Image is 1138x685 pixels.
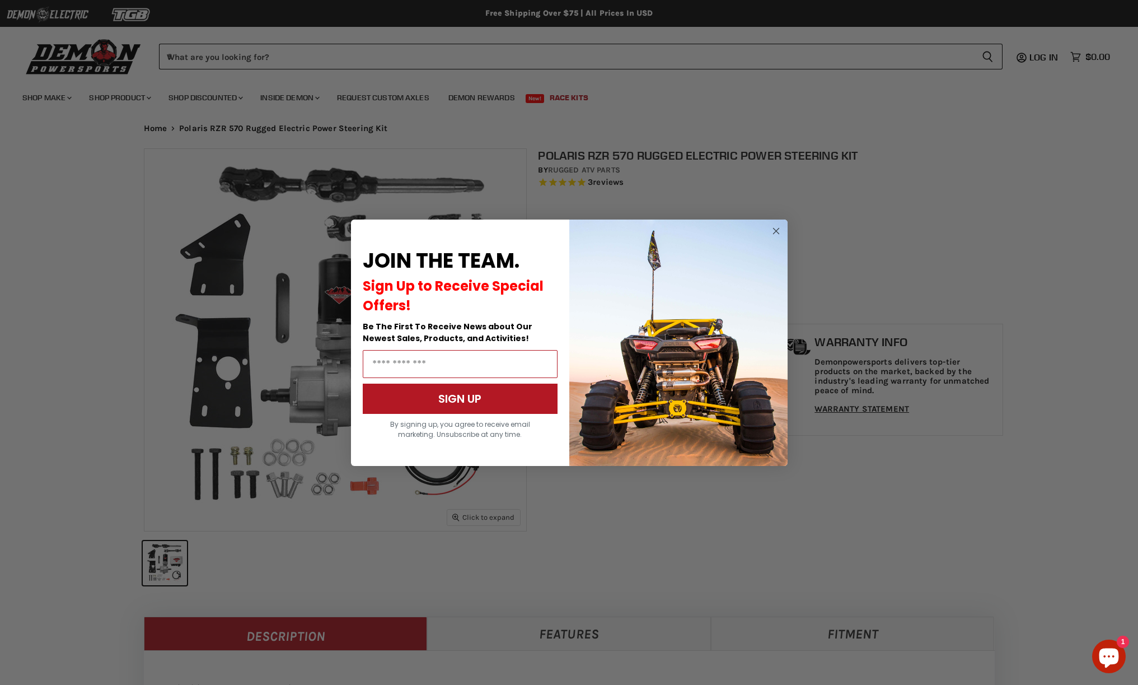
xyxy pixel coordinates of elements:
[363,277,544,315] span: Sign Up to Receive Special Offers!
[363,384,558,414] button: SIGN UP
[569,220,788,466] img: a9095488-b6e7-41ba-879d-588abfab540b.jpeg
[390,420,530,439] span: By signing up, you agree to receive email marketing. Unsubscribe at any time.
[363,246,519,275] span: JOIN THE TEAM.
[769,224,783,238] button: Close dialog
[363,321,532,344] span: Be The First To Receive News about Our Newest Sales, Products, and Activities!
[363,350,558,378] input: Email Address
[1089,640,1129,676] inbox-online-store-chat: Shopify online store chat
